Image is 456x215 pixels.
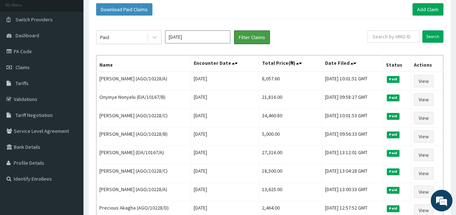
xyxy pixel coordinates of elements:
[96,146,191,164] td: [PERSON_NAME] (EIA/10167/A)
[414,186,434,198] a: View
[322,72,383,90] td: [DATE] 10:01:51 GMT
[96,3,152,16] button: Download Paid Claims
[100,34,109,41] div: Paid
[259,90,322,109] td: 21,816.00
[191,90,259,109] td: [DATE]
[165,30,230,43] input: Select Month and Year
[16,32,39,39] span: Dashboard
[387,187,400,193] span: Paid
[387,76,400,83] span: Paid
[16,112,53,118] span: Tariff Negotiation
[412,3,443,16] a: Add Claim
[322,146,383,164] td: [DATE] 13:12:01 GMT
[4,140,138,166] textarea: Type your message and hit 'Enter'
[383,55,411,72] th: Status
[259,164,322,183] td: 18,500.00
[96,183,191,201] td: [PERSON_NAME] (AGO/10228/A)
[96,90,191,109] td: Onyinye Nonyelu (EIA/10167/B)
[414,130,434,143] a: View
[322,127,383,146] td: [DATE] 09:56:33 GMT
[38,41,122,50] div: Chat with us now
[411,55,443,72] th: Actions
[259,183,322,201] td: 13,625.00
[16,80,29,87] span: Tariffs
[259,109,322,127] td: 34,460.80
[191,127,259,146] td: [DATE]
[191,72,259,90] td: [DATE]
[387,205,400,212] span: Paid
[191,146,259,164] td: [DATE]
[191,55,259,72] th: Encounter Date
[234,30,270,44] button: Filter Claims
[387,150,400,156] span: Paid
[96,55,191,72] th: Name
[259,146,322,164] td: 27,316.00
[16,16,53,23] span: Switch Providers
[414,112,434,124] a: View
[414,167,434,180] a: View
[191,164,259,183] td: [DATE]
[96,72,191,90] td: [PERSON_NAME] (AGO/10228/A)
[191,183,259,201] td: [DATE]
[322,90,383,109] td: [DATE] 09:58:27 GMT
[387,94,400,101] span: Paid
[13,36,29,54] img: d_794563401_company_1708531726252_794563401
[367,30,420,43] input: Search by HMO ID
[259,55,322,72] th: Total Price(₦)
[96,164,191,183] td: [PERSON_NAME] (AGO/10228/C)
[259,127,322,146] td: 5,000.00
[322,164,383,183] td: [DATE] 13:04:28 GMT
[259,72,322,90] td: 8,057.60
[387,113,400,119] span: Paid
[322,109,383,127] td: [DATE] 10:01:53 GMT
[191,109,259,127] td: [DATE]
[414,93,434,106] a: View
[96,127,191,146] td: [PERSON_NAME] (AGO/10228/B)
[96,109,191,127] td: [PERSON_NAME] (AGO/10228/C)
[322,55,383,72] th: Date Filed
[387,131,400,138] span: Paid
[119,4,136,21] div: Minimize live chat window
[422,30,443,43] input: Search
[16,64,30,71] span: Claims
[414,75,434,87] a: View
[387,168,400,175] span: Paid
[42,63,100,136] span: We're online!
[414,149,434,161] a: View
[322,183,383,201] td: [DATE] 13:00:33 GMT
